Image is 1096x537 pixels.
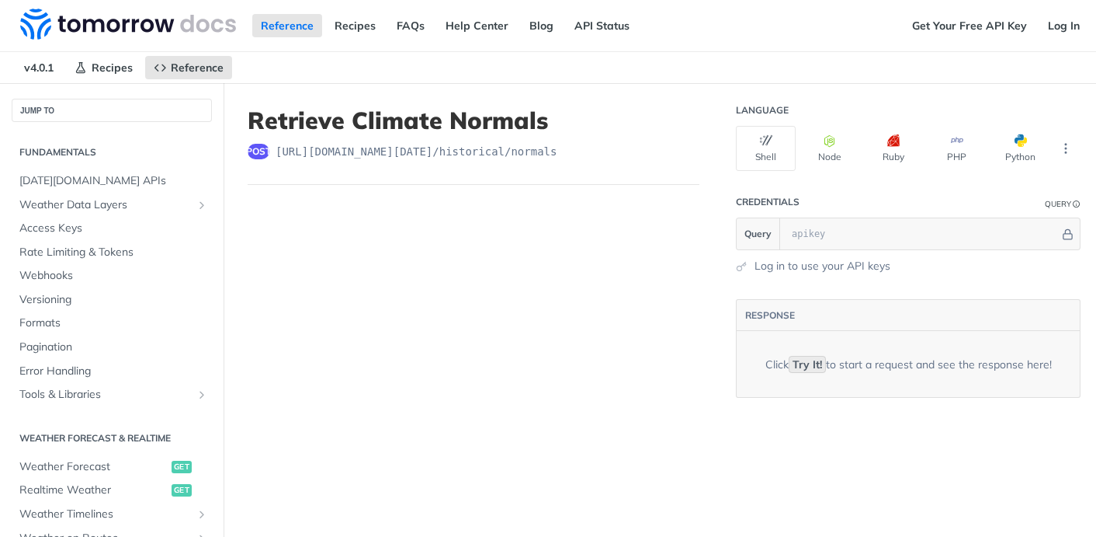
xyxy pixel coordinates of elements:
button: JUMP TO [12,99,212,122]
a: Formats [12,312,212,335]
div: QueryInformation [1045,198,1080,210]
span: Tools & Libraries [19,387,192,403]
button: Hide [1060,226,1076,242]
button: Shell [736,126,796,171]
i: Information [1073,201,1080,208]
span: Recipes [92,61,133,75]
div: Query [1045,198,1071,210]
img: Tomorrow.io Weather API Docs [20,9,236,40]
span: Access Keys [19,221,208,236]
a: FAQs [388,14,433,37]
span: Pagination [19,340,208,355]
a: Weather Data LayersShow subpages for Weather Data Layers [12,194,212,217]
a: Recipes [66,56,141,79]
span: Rate Limiting & Tokens [19,245,208,260]
a: Weather Forecastget [12,455,212,479]
a: Reference [145,56,232,79]
button: Ruby [863,126,923,171]
a: Recipes [326,14,384,37]
a: Get Your Free API Key [904,14,1035,37]
span: get [172,461,192,473]
a: Reference [252,14,322,37]
span: get [172,484,192,497]
div: Credentials [736,196,799,208]
a: Pagination [12,336,212,359]
a: API Status [566,14,638,37]
span: Formats [19,316,208,331]
a: Versioning [12,288,212,312]
a: Realtime Weatherget [12,479,212,502]
button: Show subpages for Tools & Libraries [196,389,208,401]
h1: Retrieve Climate Normals [248,106,699,134]
button: Python [990,126,1050,171]
a: Log in to use your API keys [754,258,890,274]
span: Weather Data Layers [19,197,192,213]
a: Blog [521,14,562,37]
span: Versioning [19,292,208,308]
a: Log In [1039,14,1088,37]
a: [DATE][DOMAIN_NAME] APIs [12,169,212,193]
button: Show subpages for Weather Timelines [196,508,208,521]
a: Rate Limiting & Tokens [12,241,212,264]
span: v4.0.1 [16,56,62,79]
button: More Languages [1054,137,1077,160]
button: PHP [927,126,987,171]
span: Weather Forecast [19,459,168,475]
a: Weather TimelinesShow subpages for Weather Timelines [12,503,212,526]
div: Language [736,104,789,117]
button: Query [737,218,780,249]
span: Reference [171,61,224,75]
input: apikey [784,218,1060,249]
button: RESPONSE [744,308,796,323]
a: Help Center [437,14,517,37]
code: Try It! [789,356,826,373]
span: Realtime Weather [19,483,168,498]
a: Access Keys [12,217,212,240]
span: Error Handling [19,364,208,379]
span: https://api.tomorrow.io/v4/historical/normals [276,144,557,159]
h2: Fundamentals [12,145,212,159]
span: Weather Timelines [19,507,192,522]
span: post [248,144,269,159]
span: Webhooks [19,268,208,284]
a: Error Handling [12,360,212,383]
span: Query [744,227,772,241]
svg: More ellipsis [1059,141,1073,155]
button: Show subpages for Weather Data Layers [196,199,208,211]
a: Tools & LibrariesShow subpages for Tools & Libraries [12,383,212,406]
button: Node [799,126,859,171]
a: Webhooks [12,264,212,288]
span: [DATE][DOMAIN_NAME] APIs [19,173,208,189]
h2: Weather Forecast & realtime [12,431,212,445]
div: Click to start a request and see the response here! [765,357,1052,372]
